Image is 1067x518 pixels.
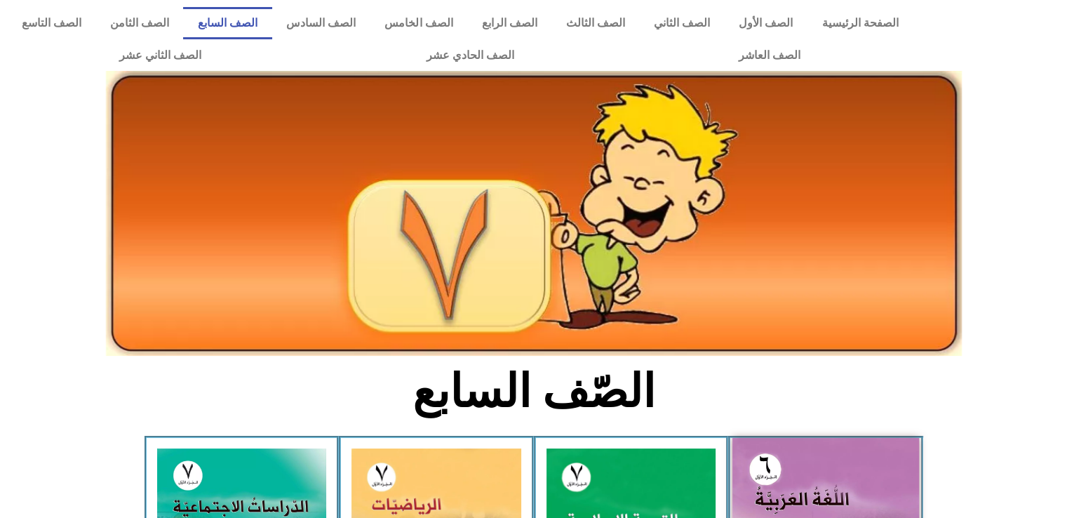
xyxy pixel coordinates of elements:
a: الصفحة الرئيسية [807,7,913,39]
a: الصف الخامس [370,7,467,39]
a: الصف الثامن [95,7,183,39]
a: الصف الثالث [551,7,639,39]
a: الصف الحادي عشر [314,39,626,72]
a: الصف الأول [725,7,807,39]
a: الصف السادس [272,7,370,39]
h2: الصّف السابع [302,364,765,419]
a: الصف الثاني عشر [7,39,314,72]
a: الصف الثاني [639,7,724,39]
a: الصف السابع [183,7,271,39]
a: الصف التاسع [7,7,95,39]
a: الصف العاشر [626,39,913,72]
a: الصف الرابع [467,7,551,39]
